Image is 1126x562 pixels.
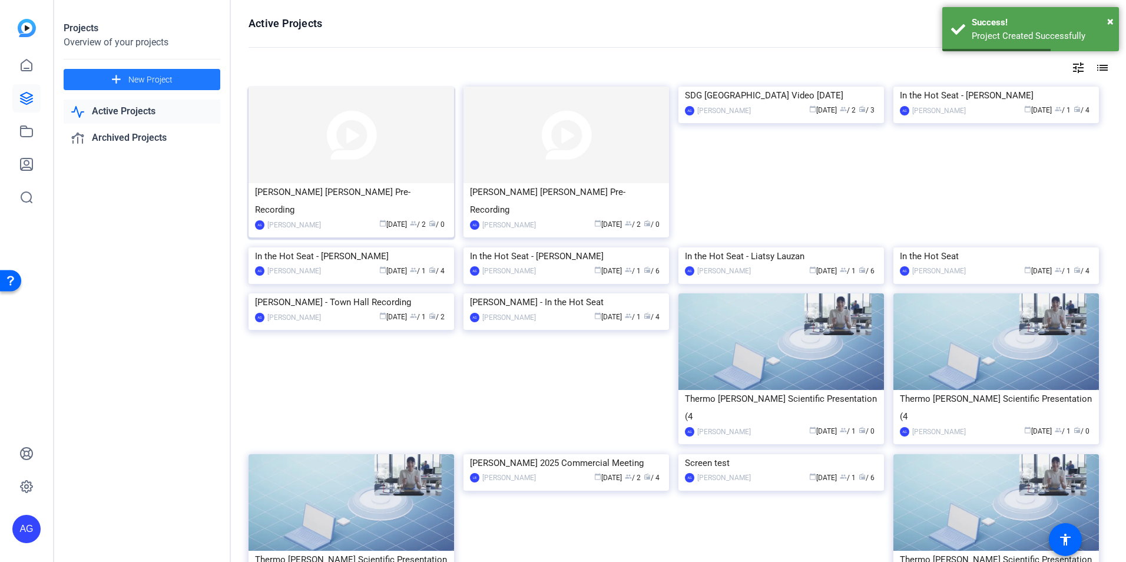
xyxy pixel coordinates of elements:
[625,267,641,275] span: / 1
[64,69,220,90] button: New Project
[410,220,417,227] span: group
[697,105,751,117] div: [PERSON_NAME]
[625,312,632,319] span: group
[267,265,321,277] div: [PERSON_NAME]
[594,312,601,319] span: calendar_today
[594,220,622,229] span: [DATE]
[379,313,407,321] span: [DATE]
[697,265,751,277] div: [PERSON_NAME]
[1055,427,1071,435] span: / 1
[840,105,847,113] span: group
[1107,14,1114,28] span: ×
[809,266,816,273] span: calendar_today
[972,16,1110,29] div: Success!
[255,247,448,265] div: In the Hot Seat - [PERSON_NAME]
[410,312,417,319] span: group
[625,473,632,480] span: group
[859,106,875,114] span: / 3
[900,247,1092,265] div: In the Hot Seat
[809,267,837,275] span: [DATE]
[109,72,124,87] mat-icon: add
[379,267,407,275] span: [DATE]
[1074,105,1081,113] span: radio
[64,35,220,49] div: Overview of your projects
[972,29,1110,43] div: Project Created Successfully
[685,473,694,482] div: AG
[1074,106,1089,114] span: / 4
[470,220,479,230] div: AG
[429,267,445,275] span: / 4
[644,473,651,480] span: radio
[644,474,660,482] span: / 4
[900,87,1092,104] div: In the Hot Seat - [PERSON_NAME]
[429,313,445,321] span: / 2
[470,454,663,472] div: [PERSON_NAME] 2025 Commercial Meeting
[379,220,407,229] span: [DATE]
[625,474,641,482] span: / 2
[1055,427,1062,434] span: group
[1055,105,1062,113] span: group
[379,220,386,227] span: calendar_today
[900,106,909,115] div: AG
[685,454,877,472] div: Screen test
[900,427,909,437] div: AG
[1024,105,1031,113] span: calendar_today
[64,21,220,35] div: Projects
[912,426,966,438] div: [PERSON_NAME]
[470,266,479,276] div: AG
[809,474,837,482] span: [DATE]
[1074,427,1089,435] span: / 0
[840,427,847,434] span: group
[410,266,417,273] span: group
[1074,427,1081,434] span: radio
[625,313,641,321] span: / 1
[840,266,847,273] span: group
[625,220,632,227] span: group
[255,220,264,230] div: AG
[482,219,536,231] div: [PERSON_NAME]
[859,473,866,480] span: radio
[809,427,837,435] span: [DATE]
[685,247,877,265] div: In the Hot Seat - Liatsy Lauzan
[1107,12,1114,30] button: Close
[410,220,426,229] span: / 2
[1074,266,1081,273] span: radio
[470,183,663,219] div: [PERSON_NAME] [PERSON_NAME] Pre-Recording
[1024,106,1052,114] span: [DATE]
[429,266,436,273] span: radio
[1024,267,1052,275] span: [DATE]
[859,427,875,435] span: / 0
[840,474,856,482] span: / 1
[685,266,694,276] div: AG
[625,220,641,229] span: / 2
[267,219,321,231] div: [PERSON_NAME]
[482,312,536,323] div: [PERSON_NAME]
[594,220,601,227] span: calendar_today
[644,312,651,319] span: radio
[1024,266,1031,273] span: calendar_today
[644,267,660,275] span: / 6
[249,16,322,31] h1: Active Projects
[644,220,660,229] span: / 0
[482,472,536,484] div: [PERSON_NAME]
[809,427,816,434] span: calendar_today
[1094,61,1108,75] mat-icon: list
[644,313,660,321] span: / 4
[840,106,856,114] span: / 2
[859,427,866,434] span: radio
[410,313,426,321] span: / 1
[1055,266,1062,273] span: group
[685,87,877,104] div: SDG [GEOGRAPHIC_DATA] Video [DATE]
[859,266,866,273] span: radio
[912,265,966,277] div: [PERSON_NAME]
[594,267,622,275] span: [DATE]
[128,74,173,86] span: New Project
[255,313,264,322] div: AG
[840,473,847,480] span: group
[470,293,663,311] div: [PERSON_NAME] - In the Hot Seat
[859,105,866,113] span: radio
[809,106,837,114] span: [DATE]
[840,427,856,435] span: / 1
[64,126,220,150] a: Archived Projects
[255,266,264,276] div: AG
